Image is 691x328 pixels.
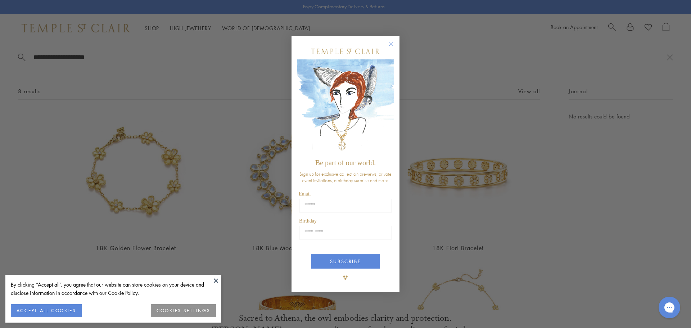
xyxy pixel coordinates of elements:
img: TSC [338,270,353,285]
img: Temple St. Clair [311,49,380,54]
iframe: Gorgias live chat messenger [655,294,684,321]
span: Be part of our world. [315,159,376,167]
span: Birthday [299,218,317,224]
div: By clicking “Accept all”, you agree that our website can store cookies on your device and disclos... [11,280,216,297]
span: Sign up for exclusive collection previews, private event invitations, a birthday surprise and more. [299,171,392,184]
input: Email [299,199,392,212]
button: Close dialog [390,43,399,52]
button: SUBSCRIBE [311,254,380,269]
span: Email [299,191,311,197]
button: COOKIES SETTINGS [151,304,216,317]
img: c4a9eb12-d91a-4d4a-8ee0-386386f4f338.jpeg [297,59,394,156]
button: ACCEPT ALL COOKIES [11,304,82,317]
